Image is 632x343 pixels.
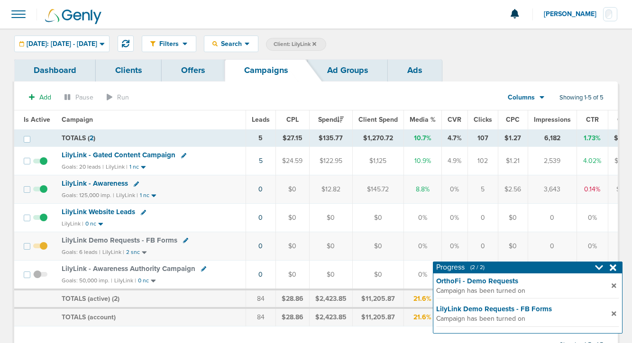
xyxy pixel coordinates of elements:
[275,204,309,232] td: $0
[352,129,403,147] td: $1,270.72
[441,147,467,175] td: 4.9%
[352,175,403,204] td: $145.72
[309,147,352,175] td: $122.95
[14,59,96,81] a: Dashboard
[106,163,128,170] small: LilyLink |
[275,289,309,308] td: $28.86
[577,175,608,204] td: 0.14%
[62,208,135,216] span: LilyLink Website Leads
[544,11,603,18] span: [PERSON_NAME]
[474,116,492,124] span: Clicks
[62,220,83,227] small: LilyLink |
[403,204,441,232] td: 0%
[436,286,609,296] span: Campaign has been turned on
[116,192,138,199] small: LilyLink |
[467,260,498,289] td: 0
[252,116,270,124] span: Leads
[96,59,162,81] a: Clients
[309,204,352,232] td: $0
[352,204,403,232] td: $0
[388,59,442,81] a: Ads
[286,116,299,124] span: CPL
[441,260,467,289] td: 0%
[528,260,577,289] td: 0
[45,9,101,24] img: Genly
[308,59,388,81] a: Ad Groups
[258,185,263,193] a: 0
[403,147,441,175] td: 10.9%
[534,116,571,124] span: Impressions
[352,260,403,289] td: $0
[403,129,441,147] td: 10.7%
[441,232,467,261] td: 0%
[126,249,140,256] small: 2 snc
[436,276,612,286] strong: OrthoFi - Demo Requests
[577,260,608,289] td: 0%
[258,242,263,250] a: 0
[129,163,139,171] small: 1 nc
[62,236,177,244] span: LilyLink Demo Requests - FB Forms
[258,271,263,279] a: 0
[498,232,528,261] td: $0
[441,204,467,232] td: 0%
[498,147,528,175] td: $1.21
[467,204,498,232] td: 0
[352,147,403,175] td: $1,125
[62,192,114,199] small: Goals: 125,000 imp. |
[114,277,136,284] small: LilyLink |
[586,116,599,124] span: CTR
[258,214,263,222] a: 0
[441,175,467,204] td: 0%
[138,277,149,284] small: 0 nc
[114,295,118,303] span: 2
[436,304,612,314] strong: LilyLink Demo Requests - FB Forms
[162,59,225,81] a: Offers
[352,308,403,326] td: $11,205.87
[498,129,528,147] td: $1.27
[436,314,609,324] span: Campaign has been turned on
[559,94,604,102] span: Showing 1-5 of 5
[218,40,245,48] span: Search
[528,129,577,147] td: 6,182
[275,308,309,326] td: $28.86
[358,116,398,124] span: Client Spend
[27,41,97,47] span: [DATE]: [DATE] - [DATE]
[62,249,101,256] small: Goals: 6 leads |
[309,260,352,289] td: $0
[403,232,441,261] td: 0%
[577,129,608,147] td: 1.73%
[448,116,461,124] span: CVR
[246,129,275,147] td: 5
[577,147,608,175] td: 4.02%
[275,232,309,261] td: $0
[246,308,275,326] td: 84
[39,93,51,101] span: Add
[467,175,498,204] td: 5
[62,116,93,124] span: Campaign
[352,232,403,261] td: $0
[498,204,528,232] td: $0
[467,129,498,147] td: 107
[528,232,577,261] td: 0
[352,289,403,308] td: $11,205.87
[275,147,309,175] td: $24.59
[318,116,344,124] span: Spend
[62,151,175,159] span: LilyLink - Gated Content Campaign
[498,260,528,289] td: $0
[24,116,50,124] span: Is Active
[56,129,246,147] td: TOTALS ( )
[309,289,352,308] td: $2,423.85
[577,204,608,232] td: 0%
[225,59,308,81] a: Campaigns
[309,308,352,326] td: $2,423.85
[467,232,498,261] td: 0
[506,116,520,124] span: CPC
[528,147,577,175] td: 2,539
[403,175,441,204] td: 8.8%
[90,134,93,142] span: 2
[498,175,528,204] td: $2.56
[275,260,309,289] td: $0
[62,179,128,188] span: LilyLink - Awareness
[56,289,246,308] td: TOTALS (active) ( )
[275,129,309,147] td: $27.15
